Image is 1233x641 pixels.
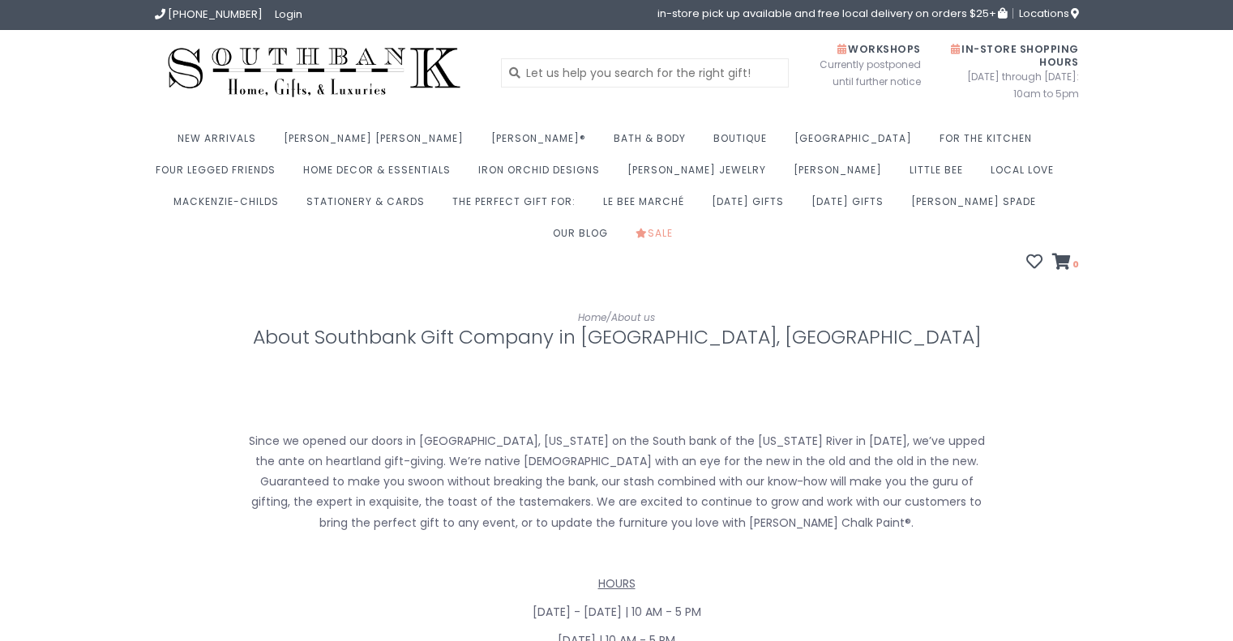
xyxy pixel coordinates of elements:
a: Le Bee Marché [603,190,692,222]
span: Currently postponed until further notice [799,56,921,90]
a: [PERSON_NAME] [PERSON_NAME] [284,127,472,159]
a: Our Blog [553,222,616,254]
span: In-Store Shopping Hours [951,42,1079,69]
div: / [155,309,1079,327]
p: [DATE] - [DATE] | 10 AM - 5 PM [155,602,1079,622]
a: Boutique [713,127,775,159]
a: [PERSON_NAME] Spade [911,190,1044,222]
span: Locations [1019,6,1079,21]
span: in-store pick up available and free local delivery on orders $25+ [657,8,1007,19]
a: Little Bee [910,159,971,190]
a: Four Legged Friends [156,159,284,190]
img: Southbank Gift Company -- Home, Gifts, and Luxuries [155,42,474,103]
a: Bath & Body [614,127,694,159]
a: New Arrivals [178,127,264,159]
a: [PERSON_NAME] [794,159,890,190]
h1: About Southbank Gift Company in [GEOGRAPHIC_DATA], [GEOGRAPHIC_DATA] [155,327,1079,348]
a: [PERSON_NAME] Jewelry [627,159,774,190]
a: Home [578,310,606,324]
span: Workshops [837,42,921,56]
a: [PHONE_NUMBER] [155,6,263,22]
a: Sale [636,222,681,254]
span: 0 [1071,258,1079,271]
a: Local Love [991,159,1062,190]
a: [PERSON_NAME]® [491,127,594,159]
a: Login [275,6,302,22]
a: For the Kitchen [940,127,1040,159]
a: Iron Orchid Designs [478,159,608,190]
a: [DATE] Gifts [712,190,792,222]
a: [GEOGRAPHIC_DATA] [794,127,920,159]
span: [DATE] through [DATE]: 10am to 5pm [945,68,1079,102]
a: Stationery & Cards [306,190,433,222]
a: 0 [1052,255,1079,271]
a: Home Decor & Essentials [303,159,459,190]
a: About us [611,310,655,324]
a: The perfect gift for: [452,190,584,222]
span: HOURS [598,575,636,592]
a: MacKenzie-Childs [173,190,287,222]
input: Let us help you search for the right gift! [501,58,789,88]
a: Locations [1013,8,1079,19]
a: [DATE] Gifts [811,190,892,222]
span: [PHONE_NUMBER] [168,6,263,22]
p: Since we opened our doors in [GEOGRAPHIC_DATA], [US_STATE] on the South bank of the [US_STATE] Ri... [247,431,987,533]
